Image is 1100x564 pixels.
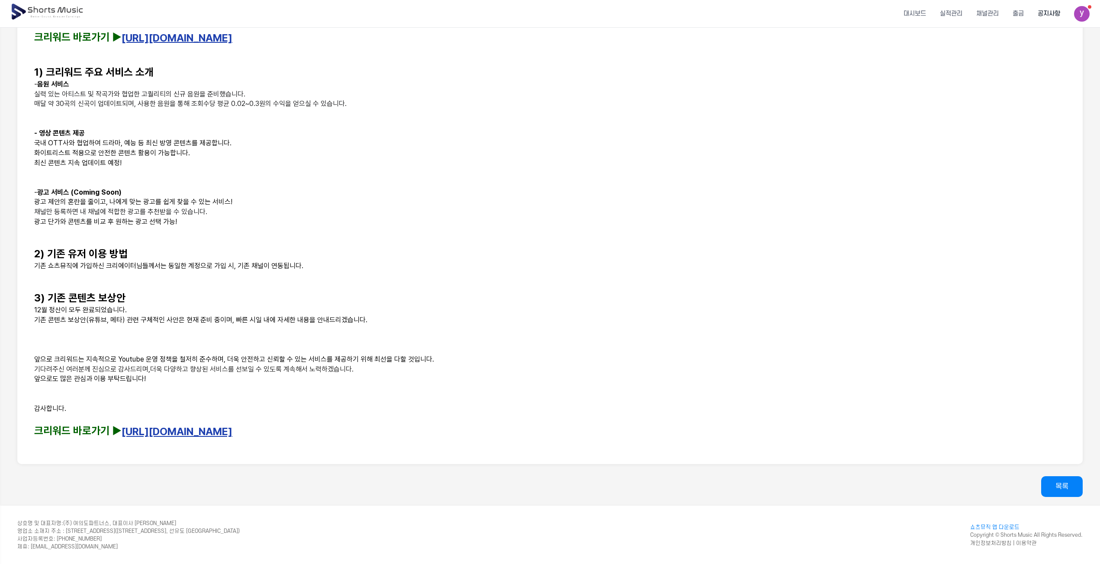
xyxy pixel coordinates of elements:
span: 기다려주신 여러분께 진심으로 감사드리며 [34,365,148,373]
a: [URL][DOMAIN_NAME] [122,425,232,438]
span: 채널만 등록하면 내 채널에 적합한 광고를 추천받을 수 있습니다. [34,208,207,216]
p: 광고 제안의 혼란을 줄이고, 나에게 맞는 광고를 쉽게 찾을 수 있는 서비스! [34,197,1066,207]
strong: - 영상 콘텐츠 제공 [34,129,85,137]
p: 광고 단가와 콘텐츠를 비교 후 원하는 광고 선택 가능! [34,217,1066,227]
p: - [34,80,1066,90]
a: 개인정보처리방침 | 이용약관 [970,540,1037,546]
p: 기존 콘텐츠 보상안(유튜브, 메타) 관련 구체적인 사안은 현재 준비 중이며, 빠른 시일 내에 자세한 내용을 안내드리겠습니다. [34,315,1066,325]
a: 목록 [1041,476,1083,497]
a: 공지사항 [1031,2,1067,25]
div: Copyright © Shorts Music All Rights Reserved. [970,523,1083,547]
span: 실력 있는 아티스트 및 작곡가와 협업한 고퀄리티의 신규 음원을 준비했습니다. [34,90,245,98]
p: 12월 정산이 모두 완료되었습니다. [34,305,1066,315]
p: , [34,365,1066,375]
p: 최신 콘텐츠 지속 업데이트 예정! [34,158,1066,168]
p: 앞으로도 많은 관심과 이용 부탁드립니다! [34,374,1066,384]
strong: 3) 기존 콘텐츠 보상안 [34,292,125,304]
strong: 음원 서비스 [37,80,69,88]
img: 사용자 이미지 [1074,6,1090,22]
a: 쇼츠뮤직 앱 다운로드 [970,523,1083,531]
a: 실적관리 [933,2,969,25]
a: 채널관리 [969,2,1006,25]
span: 상호명 및 대표자명 : [17,520,63,526]
p: 앞으로 크리워드는 지속적으로 Youtube 운영 정책을 철저히 준수하며, 더욱 안전하고 신뢰할 수 있는 서비스를 제공하기 위해 최선을 다할 것입니다. [34,355,1066,365]
strong: 1) 크리워드 주요 서비스 소개 [34,66,154,78]
a: [URL][DOMAIN_NAME] [122,31,232,44]
strong: 크리워드 바로가기 ▶ [34,31,122,43]
p: 기존 쇼츠뮤직에 가입하신 크리에이터님들께서는 동일한 계정으로 가입 시, 기존 채널이 연동됩니다. [34,261,1066,271]
p: 감사합니다. [34,404,1066,414]
span: 영업소 소재지 주소 : [17,528,64,534]
strong: 크리워드 바로가기 ▶ [34,424,122,437]
p: - [34,188,1066,198]
p: 화이트리스트 적용으로 안전한 콘텐츠 활용이 가능합니다. [34,148,1066,158]
a: 대시보드 [897,2,933,25]
div: (주) 여의도파트너스, 대표이사 [PERSON_NAME] [STREET_ADDRESS]([STREET_ADDRESS], 선유도 [GEOGRAPHIC_DATA]) 사업자등록번호... [17,519,240,551]
p: 국내 OTT사와 협업하여 드라마, 예능 등 최신 방영 콘텐츠를 제공합니다. [34,138,1066,148]
strong: 광고 서비스 (Coming Soon) [37,188,122,196]
a: 출금 [1006,2,1031,25]
strong: 2) 기존 유저 이용 방법 [34,247,128,260]
span: 매달 약 30곡의 신곡이 업데이트되며, 사용한 음원을 통해 조회수당 평균 0.02~0.3원의 수익을 얻으실 수 있습니다. [34,99,347,108]
span: 더욱 다양하고 향상된 서비스를 선보일 수 있도록 계속해서 노력하겠습니다. [150,365,354,373]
